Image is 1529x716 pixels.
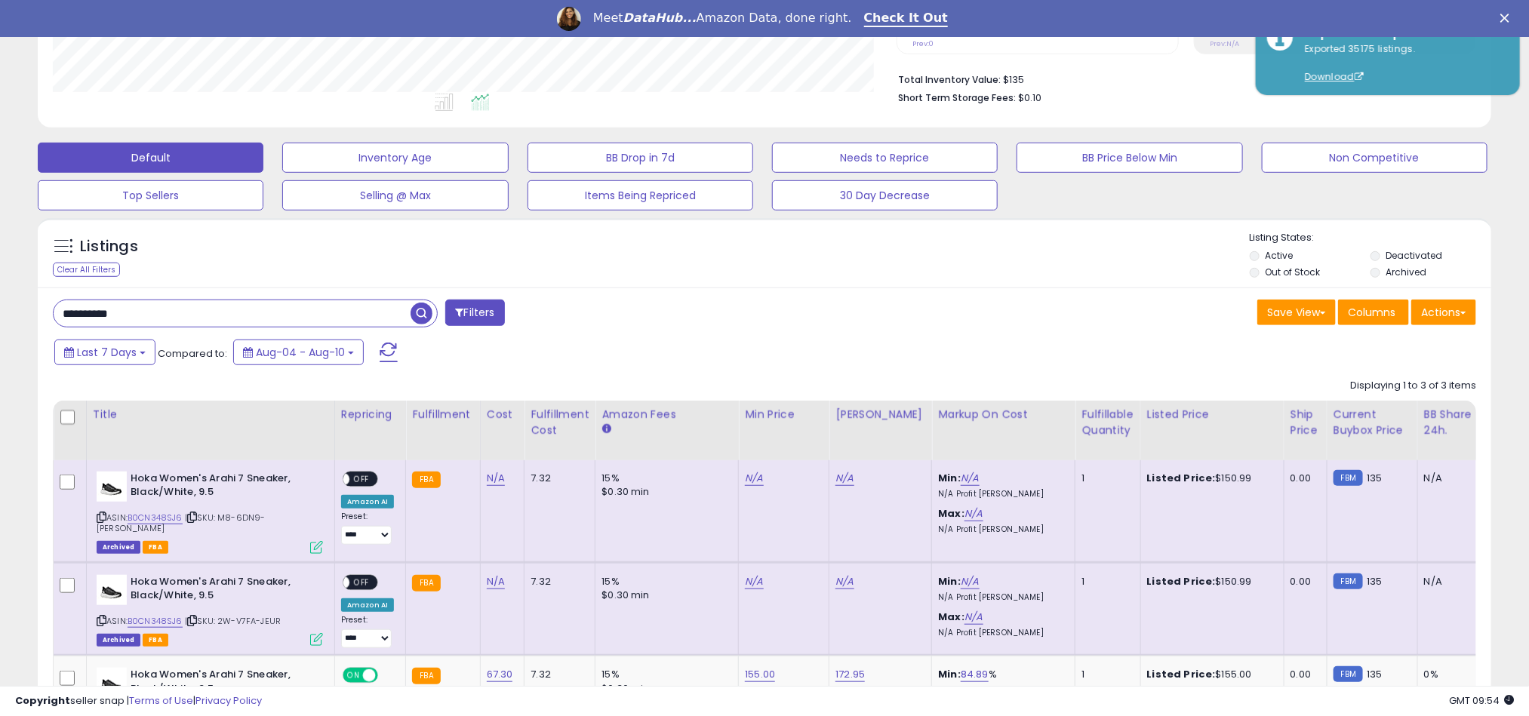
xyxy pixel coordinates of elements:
[745,574,763,589] a: N/A
[1291,472,1315,485] div: 0.00
[15,693,70,708] strong: Copyright
[938,524,1063,535] p: N/A Profit [PERSON_NAME]
[1081,407,1134,438] div: Fulfillable Quantity
[97,512,265,534] span: | SKU: M8-6DN9-[PERSON_NAME]
[1081,575,1128,588] div: 1
[1386,249,1443,262] label: Deactivated
[412,575,440,592] small: FBA
[531,407,589,438] div: Fulfillment Cost
[899,69,1465,88] li: $135
[97,634,140,647] span: Listings that have been deleted from Seller Central
[938,667,961,681] b: Min:
[557,7,581,31] img: Profile image for Georgie
[1257,300,1336,325] button: Save View
[1147,574,1216,588] b: Listed Price:
[15,694,262,708] div: seller snap | |
[938,506,964,521] b: Max:
[1147,575,1272,588] div: $150.99
[1424,407,1479,438] div: BB Share 24h.
[1211,39,1240,48] small: Prev: N/A
[1147,667,1216,681] b: Listed Price:
[38,143,263,173] button: Default
[528,143,753,173] button: BB Drop in 7d
[129,693,193,708] a: Terms of Use
[961,471,979,486] a: N/A
[938,610,964,624] b: Max:
[131,668,314,699] b: Hoka Women's Arahi 7 Sneaker, Black/White, 9.5
[97,472,127,502] img: 31OlC7hB+AL._SL40_.jpg
[1500,14,1515,23] div: Close
[344,669,363,682] span: ON
[531,668,583,681] div: 7.32
[341,598,394,612] div: Amazon AI
[412,407,473,423] div: Fulfillment
[1266,266,1321,278] label: Out of Stock
[97,668,127,698] img: 31OlC7hB+AL._SL40_.jpg
[601,423,611,436] small: Amazon Fees.
[143,634,168,647] span: FBA
[938,471,961,485] b: Min:
[772,180,998,210] button: 30 Day Decrease
[131,472,314,503] b: Hoka Women's Arahi 7 Sneaker, Black/White, 9.5
[158,346,227,361] span: Compared to:
[1019,91,1042,105] span: $0.10
[97,575,127,605] img: 31OlC7hB+AL._SL40_.jpg
[1348,305,1395,320] span: Columns
[913,39,934,48] small: Prev: 0
[772,143,998,173] button: Needs to Reprice
[97,541,140,554] span: Listings that have been deleted from Seller Central
[1147,471,1216,485] b: Listed Price:
[487,574,505,589] a: N/A
[531,575,583,588] div: 7.32
[1294,42,1509,85] div: Exported 35175 listings.
[341,512,394,545] div: Preset:
[1147,668,1272,681] div: $155.00
[487,407,518,423] div: Cost
[487,667,513,682] a: 67.30
[1350,379,1476,393] div: Displaying 1 to 3 of 3 items
[835,667,865,682] a: 172.95
[1250,231,1491,245] p: Listing States:
[53,263,120,277] div: Clear All Filters
[38,180,263,210] button: Top Sellers
[349,472,374,485] span: OFF
[593,11,852,26] div: Meet Amazon Data, done right.
[601,575,727,588] div: 15%
[1291,407,1321,438] div: Ship Price
[77,345,137,360] span: Last 7 Days
[1334,573,1363,589] small: FBM
[1411,300,1476,325] button: Actions
[93,407,328,423] div: Title
[1334,407,1411,438] div: Current Buybox Price
[835,574,854,589] a: N/A
[1367,574,1382,588] span: 135
[131,575,314,607] b: Hoka Women's Arahi 7 Sneaker, Black/White, 9.5
[143,541,168,554] span: FBA
[899,73,1001,86] b: Total Inventory Value:
[938,628,1063,638] p: N/A Profit [PERSON_NAME]
[961,574,979,589] a: N/A
[1334,666,1363,682] small: FBM
[1424,575,1474,588] div: N/A
[341,407,399,423] div: Repricing
[745,407,823,423] div: Min Price
[745,667,775,682] a: 155.00
[128,512,183,524] a: B0CN348SJ6
[97,472,323,552] div: ASIN:
[195,693,262,708] a: Privacy Policy
[938,668,1063,696] div: %
[412,472,440,488] small: FBA
[899,91,1017,104] b: Short Term Storage Fees:
[1291,668,1315,681] div: 0.00
[1291,575,1315,588] div: 0.00
[601,407,732,423] div: Amazon Fees
[601,472,727,485] div: 15%
[835,471,854,486] a: N/A
[601,668,727,681] div: 15%
[1147,407,1278,423] div: Listed Price
[601,588,727,602] div: $0.30 min
[445,300,504,326] button: Filters
[932,401,1075,460] th: The percentage added to the cost of goods (COGS) that forms the calculator for Min & Max prices.
[1386,266,1427,278] label: Archived
[1081,668,1128,681] div: 1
